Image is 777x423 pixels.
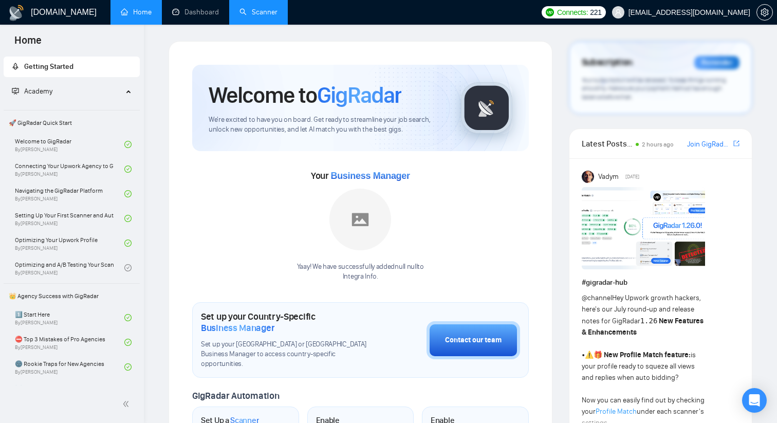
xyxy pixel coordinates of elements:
span: check-circle [124,264,132,271]
span: 👑 Agency Success with GigRadar [5,286,139,306]
span: Academy [12,87,52,96]
span: GigRadar [317,81,401,109]
div: Yaay! We have successfully added null null to [297,262,424,282]
a: Navigating the GigRadar PlatformBy[PERSON_NAME] [15,182,124,205]
span: Home [6,33,50,54]
img: logo [8,5,25,21]
h1: # gigradar-hub [582,277,739,288]
strong: New Profile Match feature: [604,351,691,359]
img: gigradar-logo.png [461,82,512,134]
span: Subscription [582,54,633,71]
a: 1️⃣ Start HereBy[PERSON_NAME] [15,306,124,329]
img: placeholder.png [329,189,391,250]
span: check-circle [124,141,132,148]
a: homeHome [121,8,152,16]
div: Open Intercom Messenger [742,388,767,413]
img: Vadym [582,171,594,183]
span: Your subscription will be renewed. To keep things running smoothly, make sure your payment method... [582,76,726,101]
button: Contact our team [427,321,520,359]
a: 🌚 Rookie Traps for New AgenciesBy[PERSON_NAME] [15,356,124,378]
span: double-left [122,399,133,409]
span: GigRadar Automation [192,390,279,401]
span: Set up your [GEOGRAPHIC_DATA] or [GEOGRAPHIC_DATA] Business Manager to access country-specific op... [201,340,375,369]
a: Join GigRadar Slack Community [687,139,731,150]
span: check-circle [124,165,132,173]
span: export [733,139,739,148]
span: Your [311,170,410,181]
button: setting [756,4,773,21]
a: searchScanner [239,8,277,16]
span: We're excited to have you on board. Get ready to streamline your job search, unlock new opportuni... [209,115,445,135]
span: Latest Posts from the GigRadar Community [582,137,633,150]
span: Business Manager [201,322,274,334]
span: 221 [590,7,601,18]
div: Contact our team [445,335,502,346]
span: rocket [12,63,19,70]
h1: Set up your Country-Specific [201,311,375,334]
span: check-circle [124,240,132,247]
span: 🎁 [594,351,602,359]
p: Integra Info . [297,272,424,282]
a: export [733,139,739,149]
span: fund-projection-screen [12,87,19,95]
h1: Welcome to [209,81,401,109]
a: Optimizing and A/B Testing Your Scanner for Better ResultsBy[PERSON_NAME] [15,256,124,279]
span: ⚠️ [585,351,594,359]
a: Optimizing Your Upwork ProfileBy[PERSON_NAME] [15,232,124,254]
span: user [615,9,622,16]
span: check-circle [124,339,132,346]
a: dashboardDashboard [172,8,219,16]
span: Getting Started [24,62,73,71]
a: Profile Match [596,407,637,416]
li: Getting Started [4,57,140,77]
a: ☠️ Fatal Traps for Solo Freelancers [15,380,124,403]
span: check-circle [124,314,132,321]
span: Connects: [557,7,588,18]
img: F09AC4U7ATU-image.png [582,187,705,269]
span: 2 hours ago [642,141,674,148]
a: Setting Up Your First Scanner and Auto-BidderBy[PERSON_NAME] [15,207,124,230]
span: check-circle [124,363,132,371]
span: 🚀 GigRadar Quick Start [5,113,139,133]
a: ⛔ Top 3 Mistakes of Pro AgenciesBy[PERSON_NAME] [15,331,124,354]
span: Academy [24,87,52,96]
img: upwork-logo.png [546,8,554,16]
a: setting [756,8,773,16]
span: @channel [582,293,612,302]
span: check-circle [124,215,132,222]
code: 1.26 [640,317,658,325]
span: check-circle [124,190,132,197]
span: [DATE] [625,172,639,181]
span: Vadym [598,171,619,182]
span: Business Manager [330,171,410,181]
a: Welcome to GigRadarBy[PERSON_NAME] [15,133,124,156]
a: Connecting Your Upwork Agency to GigRadarBy[PERSON_NAME] [15,158,124,180]
div: Reminder [694,56,739,69]
span: setting [757,8,772,16]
